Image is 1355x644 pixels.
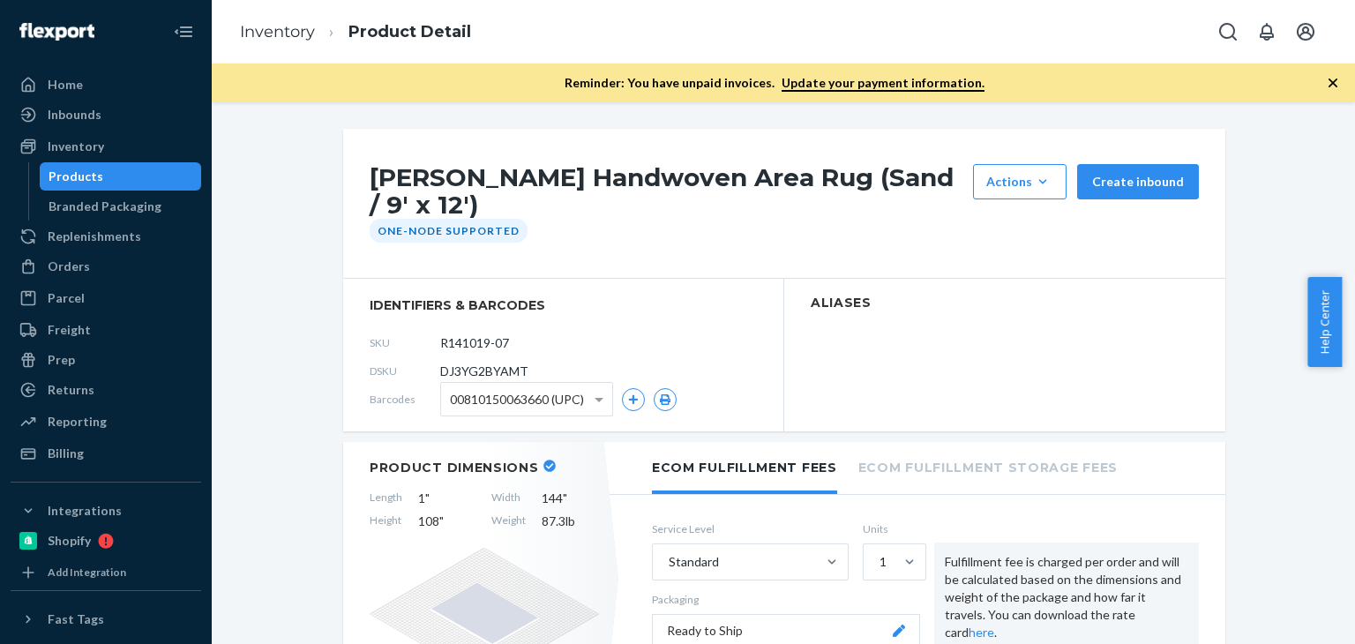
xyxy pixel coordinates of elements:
[11,316,201,344] a: Freight
[370,363,440,378] span: DSKU
[652,442,837,494] li: Ecom Fulfillment Fees
[11,376,201,404] a: Returns
[48,502,122,520] div: Integrations
[40,192,202,221] a: Branded Packaging
[11,71,201,99] a: Home
[226,6,485,58] ol: breadcrumbs
[811,296,1199,310] h2: Aliases
[11,132,201,161] a: Inventory
[491,490,526,507] span: Width
[48,413,107,431] div: Reporting
[49,198,161,215] div: Branded Packaging
[878,553,880,571] input: 1
[48,106,101,124] div: Inbounds
[863,521,920,536] label: Units
[11,101,201,129] a: Inbounds
[11,439,201,468] a: Billing
[11,252,201,281] a: Orders
[450,385,584,415] span: 00810150063660 (UPC)
[40,162,202,191] a: Products
[491,513,526,530] span: Weight
[969,625,994,640] a: here
[667,553,669,571] input: Standard
[166,14,201,49] button: Close Navigation
[11,562,201,583] a: Add Integration
[542,513,599,530] span: 87.3 lb
[48,228,141,245] div: Replenishments
[973,164,1067,199] button: Actions
[1307,277,1342,367] button: Help Center
[19,23,94,41] img: Flexport logo
[11,222,201,251] a: Replenishments
[986,173,1053,191] div: Actions
[11,346,201,374] a: Prep
[563,490,567,505] span: "
[370,164,964,219] h1: [PERSON_NAME] Handwoven Area Rug (Sand / 9' x 12')
[240,22,315,41] a: Inventory
[418,490,475,507] span: 1
[370,490,402,507] span: Length
[348,22,471,41] a: Product Detail
[1210,14,1246,49] button: Open Search Box
[858,442,1118,490] li: Ecom Fulfillment Storage Fees
[11,605,201,633] button: Fast Tags
[370,460,539,476] h2: Product Dimensions
[48,321,91,339] div: Freight
[370,335,440,350] span: SKU
[652,521,849,536] label: Service Level
[48,381,94,399] div: Returns
[48,289,85,307] div: Parcel
[1249,14,1284,49] button: Open notifications
[440,363,528,380] span: DJ3YG2BYAMT
[48,76,83,94] div: Home
[48,565,126,580] div: Add Integration
[11,408,201,436] a: Reporting
[782,75,984,92] a: Update your payment information.
[370,392,440,407] span: Barcodes
[669,553,719,571] div: Standard
[48,138,104,155] div: Inventory
[48,445,84,462] div: Billing
[652,592,920,607] p: Packaging
[880,553,887,571] div: 1
[48,258,90,275] div: Orders
[1243,591,1337,635] iframe: Opens a widget where you can chat to one of our agents
[11,497,201,525] button: Integrations
[418,513,475,530] span: 108
[11,284,201,312] a: Parcel
[48,532,91,550] div: Shopify
[425,490,430,505] span: "
[48,351,75,369] div: Prep
[439,513,444,528] span: "
[565,74,984,92] p: Reminder: You have unpaid invoices.
[48,610,104,628] div: Fast Tags
[1288,14,1323,49] button: Open account menu
[11,527,201,555] a: Shopify
[1077,164,1199,199] button: Create inbound
[542,490,599,507] span: 144
[370,296,757,314] span: identifiers & barcodes
[370,219,528,243] div: One-Node Supported
[49,168,103,185] div: Products
[370,513,402,530] span: Height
